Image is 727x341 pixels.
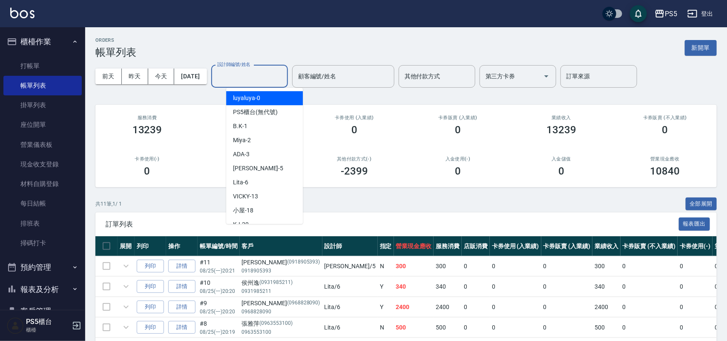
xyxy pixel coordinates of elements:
[394,236,434,256] th: 營業現金應收
[137,321,164,334] button: 列印
[3,233,82,253] a: 掃碼打卡
[3,174,82,194] a: 材料自購登錄
[322,277,378,297] td: Lita /6
[322,256,378,276] td: [PERSON_NAME] /5
[122,69,148,84] button: 昨天
[198,277,240,297] td: #10
[322,297,378,317] td: Lita /6
[341,165,368,177] h3: -2399
[592,297,621,317] td: 2400
[685,43,717,52] a: 新開單
[313,115,396,120] h2: 卡券使用 (入業績)
[132,124,162,136] h3: 13239
[260,319,293,328] p: (0963553100)
[3,256,82,278] button: 預約管理
[541,297,593,317] td: 0
[621,236,678,256] th: 卡券販賣 (不入業績)
[592,256,621,276] td: 300
[434,256,462,276] td: 300
[462,236,490,256] th: 店販消費
[209,115,292,120] h2: 店販消費
[3,95,82,115] a: 掛單列表
[455,165,461,177] h3: 0
[679,218,710,231] button: 報表匯出
[684,6,717,22] button: 登出
[650,165,680,177] h3: 10840
[7,317,24,334] img: Person
[378,256,394,276] td: N
[200,308,238,315] p: 08/25 (一) 20:20
[592,277,621,297] td: 340
[490,318,541,338] td: 0
[558,165,564,177] h3: 0
[394,318,434,338] td: 500
[416,156,499,162] h2: 入金使用(-)
[233,206,253,215] span: 小屋 -18
[106,115,189,120] h3: 服務消費
[378,236,394,256] th: 指定
[624,115,707,120] h2: 卡券販賣 (不入業績)
[198,256,240,276] td: #11
[520,115,603,120] h2: 業績收入
[686,198,717,211] button: 全部展開
[240,236,322,256] th: 客戶
[233,164,283,173] span: [PERSON_NAME] -5
[490,277,541,297] td: 0
[3,194,82,213] a: 每日結帳
[3,56,82,76] a: 打帳單
[3,115,82,135] a: 座位開單
[541,256,593,276] td: 0
[541,318,593,338] td: 0
[665,9,677,19] div: PS5
[394,277,434,297] td: 340
[490,236,541,256] th: 卡券使用 (入業績)
[200,287,238,295] p: 08/25 (一) 20:20
[233,192,258,201] span: VICKY -13
[662,124,668,136] h3: 0
[242,287,320,295] p: 0931985211
[174,69,207,84] button: [DATE]
[242,278,320,287] div: 侯州逸
[541,236,593,256] th: 卡券販賣 (入業績)
[685,40,717,56] button: 新開單
[242,308,320,315] p: 0968828090
[144,165,150,177] h3: 0
[3,135,82,155] a: 營業儀表板
[209,156,292,162] h2: 第三方卡券(-)
[3,300,82,322] button: 客戶管理
[95,69,122,84] button: 前天
[260,278,293,287] p: (0931985211)
[678,318,713,338] td: 0
[287,299,320,308] p: (0968828090)
[3,278,82,301] button: 報表及分析
[540,69,553,83] button: Open
[10,8,34,18] img: Logo
[233,178,248,187] span: Lita -6
[166,236,198,256] th: 操作
[287,258,320,267] p: (0918905393)
[200,267,238,275] p: 08/25 (一) 20:21
[3,155,82,174] a: 現金收支登錄
[233,220,249,229] span: KJ -20
[462,297,490,317] td: 0
[168,321,195,334] a: 詳情
[95,37,136,43] h2: ORDERS
[242,328,320,336] p: 0963553100
[233,150,250,159] span: ADA -3
[462,277,490,297] td: 0
[242,258,320,267] div: [PERSON_NAME]
[351,124,357,136] h3: 0
[118,236,135,256] th: 展開
[322,318,378,338] td: Lita /6
[378,318,394,338] td: N
[168,301,195,314] a: 詳情
[95,200,122,208] p: 共 11 筆, 1 / 1
[434,236,462,256] th: 服務消費
[242,299,320,308] div: [PERSON_NAME]
[651,5,681,23] button: PS5
[106,156,189,162] h2: 卡券使用(-)
[233,108,278,117] span: PS5櫃台 (無代號)
[233,94,260,103] span: luyaluya -0
[148,69,175,84] button: 今天
[200,328,238,336] p: 08/25 (一) 20:19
